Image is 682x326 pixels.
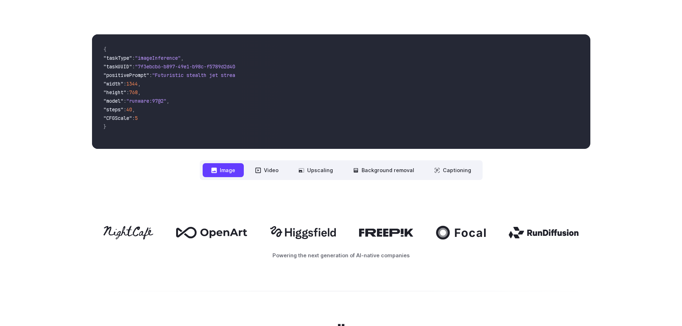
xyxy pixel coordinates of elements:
[181,55,184,61] span: ,
[103,63,132,70] span: "taskUUID"
[132,63,135,70] span: :
[132,115,135,121] span: :
[124,106,126,113] span: :
[344,163,423,177] button: Background removal
[103,106,124,113] span: "steps"
[92,251,590,259] p: Powering the next generation of AI-native companies
[103,89,126,96] span: "height"
[103,98,124,104] span: "model"
[152,72,413,78] span: "Futuristic stealth jet streaking through a neon-lit cityscape with glowing purple exhaust"
[132,106,135,113] span: ,
[126,81,138,87] span: 1344
[103,123,106,130] span: }
[138,81,141,87] span: ,
[103,55,132,61] span: "taskType"
[129,89,138,96] span: 768
[103,46,106,53] span: {
[132,55,135,61] span: :
[135,55,181,61] span: "imageInference"
[138,89,141,96] span: ,
[135,63,244,70] span: "7f3ebcb6-b897-49e1-b98c-f5789d2d40d7"
[247,163,287,177] button: Video
[103,115,132,121] span: "CFGScale"
[203,163,244,177] button: Image
[126,89,129,96] span: :
[135,115,138,121] span: 5
[126,98,166,104] span: "runware:97@2"
[426,163,480,177] button: Captioning
[290,163,342,177] button: Upscaling
[103,72,149,78] span: "positivePrompt"
[149,72,152,78] span: :
[124,81,126,87] span: :
[103,81,124,87] span: "width"
[124,98,126,104] span: :
[126,106,132,113] span: 40
[166,98,169,104] span: ,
